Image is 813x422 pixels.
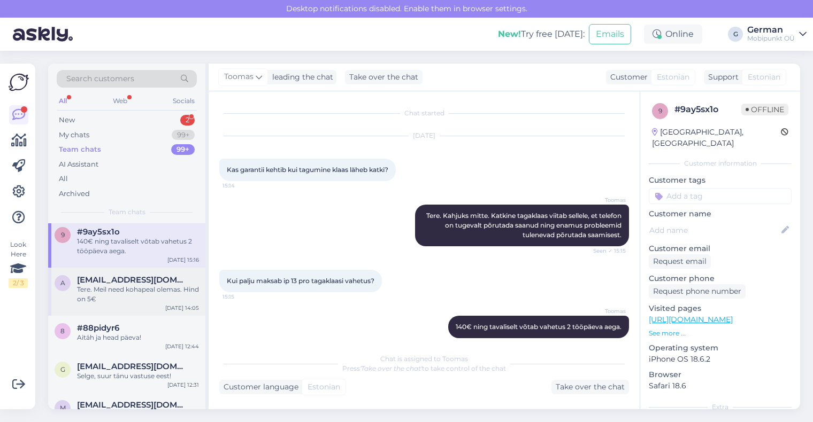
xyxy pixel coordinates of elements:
div: [DATE] 12:31 [167,381,199,389]
input: Add name [649,224,779,236]
p: Visited pages [649,303,792,314]
div: 2 / 3 [9,278,28,288]
span: 15:14 [223,182,263,190]
div: [GEOGRAPHIC_DATA], [GEOGRAPHIC_DATA] [652,127,781,149]
span: Kas garantii kehtib kui tagumine klaas läheb katki? [227,166,388,174]
div: [DATE] [219,131,629,140]
span: Seen ✓ 15:15 [586,247,626,255]
div: Web [111,94,129,108]
span: Toomas [586,307,626,315]
span: Tere. Kahjuks mitte. Katkine tagaklaas viitab sellele, et telefon on tugevalt põrutada saanud nin... [426,212,623,239]
div: Customer [606,72,648,83]
i: 'Take over the chat' [360,364,422,372]
span: Estonian [657,72,689,83]
div: My chats [59,130,89,140]
div: 99+ [172,130,195,140]
span: Team chats [109,207,145,217]
button: Emails [589,24,631,44]
span: 9 [61,231,65,239]
p: Customer tags [649,175,792,186]
div: Customer language [219,381,298,393]
a: [URL][DOMAIN_NAME] [649,315,733,324]
div: New [59,115,75,126]
div: All [57,94,69,108]
p: Browser [649,369,792,380]
span: #9ay5sx1o [77,227,120,237]
div: [DATE] 15:16 [167,256,199,264]
p: iPhone OS 18.6.2 [649,354,792,365]
a: GermanMobipunkt OÜ [747,26,807,43]
img: Askly Logo [9,72,29,92]
div: 140€ ning tavaliselt võtab vahetus 2 tööpäeva aega. [77,237,199,256]
input: Add a tag [649,188,792,204]
p: Operating system [649,342,792,354]
div: # 9ay5sx1o [674,103,741,116]
span: gerdatomson@gmail.com [77,362,188,371]
span: Press to take control of the chat [342,364,506,372]
div: Aitäh ja head päeva! [77,333,199,342]
div: AI Assistant [59,159,98,170]
span: Kui palju maksab ip 13 pro tagaklaasi vahetus? [227,277,374,285]
div: Take over the chat [345,70,423,84]
div: 2 [180,115,195,126]
span: Toomas [586,196,626,204]
span: m [60,404,66,412]
div: Take over the chat [551,380,629,394]
div: Look Here [9,240,28,288]
p: Customer email [649,243,792,254]
span: 9 [658,107,662,115]
div: Team chats [59,144,101,155]
div: G [728,27,743,42]
span: Toomas [224,71,254,83]
div: Selge, suur tänu vastuse eest! [77,371,199,381]
span: 140€ ning tavaliselt võtab vahetus 2 tööpäeva aega. [456,323,622,331]
div: Chat started [219,108,629,118]
span: 15:15 [223,293,263,301]
p: Customer phone [649,273,792,284]
div: Support [704,72,739,83]
span: Estonian [308,381,340,393]
span: 8 [60,327,65,335]
div: All [59,174,68,184]
span: Chat is assigned to Toomas [380,355,468,363]
span: Estonian [748,72,780,83]
span: Offline [741,104,788,115]
div: German [747,26,795,34]
div: Socials [171,94,197,108]
p: See more ... [649,329,792,338]
div: Archived [59,189,90,199]
div: Extra [649,402,792,412]
span: #88pidyr6 [77,323,119,333]
span: Search customers [66,73,134,84]
div: Online [644,25,702,44]
div: Try free [DATE]: [498,28,585,41]
div: Tere. Meil need kohapeal olemas. Hind on 5€ [77,285,199,304]
span: a [60,279,65,287]
span: g [60,365,65,373]
div: 99+ [171,144,195,155]
div: Request phone number [649,284,746,299]
p: Customer name [649,208,792,220]
div: leading the chat [268,72,333,83]
div: [DATE] 12:44 [165,342,199,350]
div: [DATE] 14:05 [165,304,199,312]
div: Request email [649,254,711,269]
span: alinailmsoo@gmail.com [77,275,188,285]
span: membergj@gmail.com [77,400,188,410]
p: Safari 18.6 [649,380,792,392]
div: Mobipunkt OÜ [747,34,795,43]
b: New! [498,29,521,39]
div: Customer information [649,159,792,168]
